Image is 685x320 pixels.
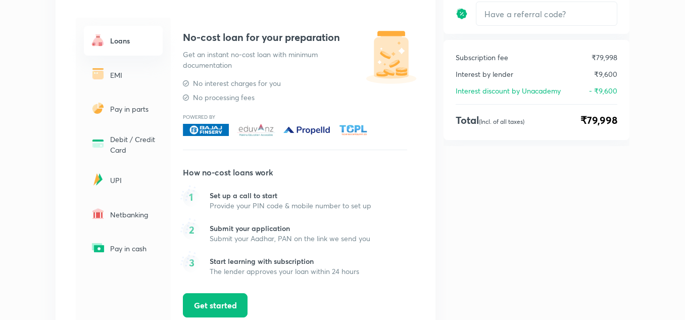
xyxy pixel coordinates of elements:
img: Bajaj Finserv [183,124,229,136]
p: UPI [110,175,157,186]
p: Interest discount by Unacademy [456,85,561,96]
p: Pay in parts [110,104,157,114]
img: - [90,66,106,82]
p: Provide your PIN code & mobile number to set up [210,201,371,211]
img: discount [456,8,468,20]
img: - [90,100,106,116]
h6: Loans [110,35,157,46]
button: Get started [183,293,248,317]
p: Get an instant no-cost loan with minimum documentation [183,49,360,70]
h5: How no-cost loans work [183,166,407,178]
p: No interest charges for you [193,78,281,88]
p: Interest by lender [456,69,513,79]
p: Set up a call to start [210,191,371,201]
p: Submit your application [210,223,370,234]
img: Propelled [283,124,330,136]
p: Powered by [183,115,407,120]
img: - [90,135,106,152]
p: EMI [110,70,157,80]
img: - [90,240,106,256]
p: The lender approves your loan within 24 hours [210,266,359,277]
p: Pay in cash [110,243,157,254]
h4: Total [456,113,524,128]
img: - [90,206,106,222]
img: TCPL [338,124,368,136]
img: - [90,32,106,48]
p: Netbanking [110,209,157,220]
p: Subscription fee [456,52,508,63]
p: No processing fees [193,93,255,103]
p: ₹9,600 [594,69,617,79]
img: bullet-bg [180,249,201,274]
p: Debit / Credit Card [110,134,157,155]
img: bullet-bg [180,216,201,241]
p: ₹79,998 [592,52,617,63]
p: - ₹9,600 [589,85,617,96]
p: Start learning with subscription [210,256,359,266]
img: - [90,171,106,188]
span: Get started [194,300,237,310]
img: Eduvanz [237,124,275,136]
input: Have a referral code? [476,2,617,26]
img: jar [364,30,419,85]
span: ₹79,998 [580,113,617,128]
img: bullet-bg [180,184,201,208]
p: (Incl. of all taxes) [479,118,524,125]
p: Submit your Aadhar, PAN on the link we send you [210,234,370,244]
h4: No-cost loan for your preparation [183,30,407,45]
